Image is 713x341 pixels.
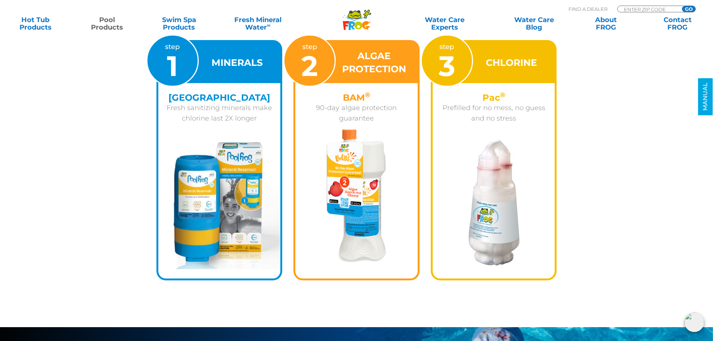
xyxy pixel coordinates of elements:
[569,6,607,12] p: Find A Dealer
[327,129,386,263] img: flippin-frog-xl-step-2-algae
[301,92,412,103] h4: BAM
[301,103,412,124] p: 90-day algae protection guarantee
[685,313,704,332] img: openIcon
[650,16,706,31] a: ContactFROG
[151,16,207,31] a: Swim SpaProducts
[301,42,318,80] p: step
[301,49,318,83] span: 2
[365,91,370,99] sup: ®
[438,92,549,103] h4: Pac
[165,42,180,80] p: step
[698,78,713,115] a: MANUAL
[578,16,634,31] a: AboutFROG
[623,6,674,12] input: Zip Code Form
[211,56,263,69] h3: MINERALS
[506,16,562,31] a: Water CareBlog
[682,6,695,12] input: GO
[439,49,455,83] span: 3
[164,103,275,124] p: Fresh sanitizing minerals make chlorine last 2X longer
[486,56,537,69] h3: CHLORINE
[7,16,63,31] a: Hot TubProducts
[164,92,275,103] h4: [GEOGRAPHIC_DATA]
[399,16,490,31] a: Water CareExperts
[167,49,178,83] span: 1
[79,16,135,31] a: PoolProducts
[467,138,521,267] img: pool-frog-xl-pro-step-3
[158,138,281,269] img: pool-frog-5400-step-1
[223,16,293,31] a: Fresh MineralWater∞
[267,22,271,28] sup: ∞
[340,49,408,76] h3: ALGAE PROTECTION
[439,42,455,80] p: step
[500,91,505,99] sup: ®
[438,103,549,124] p: Prefilled for no mess, no guess and no stress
